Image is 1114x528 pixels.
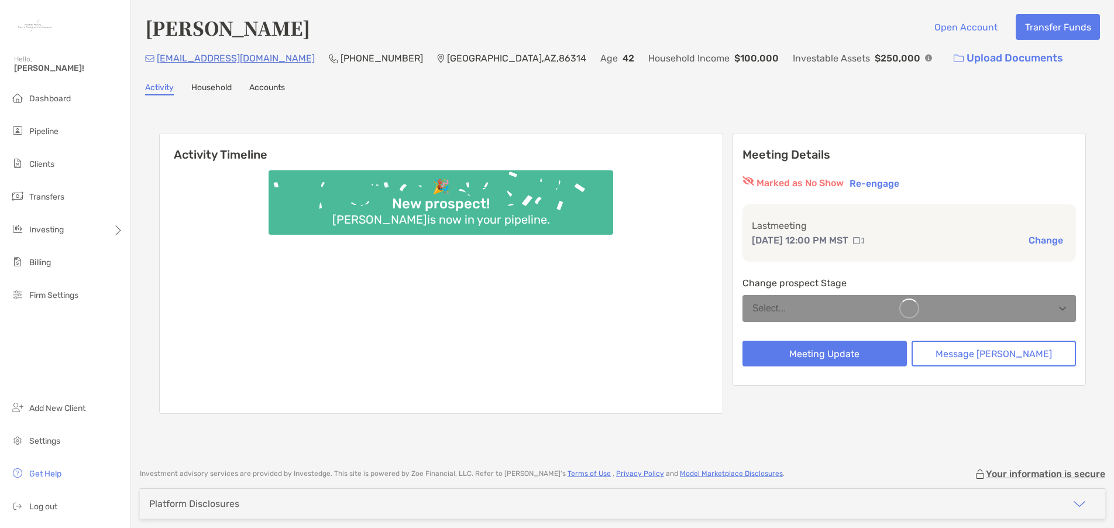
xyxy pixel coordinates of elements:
div: New prospect! [387,196,494,212]
img: get-help icon [11,466,25,480]
p: Last meeting [752,218,1067,233]
button: Meeting Update [742,341,907,366]
a: Model Marketplace Disclosures [680,469,783,478]
img: settings icon [11,433,25,447]
div: Platform Disclosures [149,498,239,509]
p: [GEOGRAPHIC_DATA] , AZ , 86314 [447,51,586,66]
img: Phone Icon [329,54,338,63]
a: Privacy Policy [616,469,664,478]
a: Household [191,83,232,95]
h6: Activity Timeline [160,133,723,162]
div: 🎉 [428,179,455,196]
h4: [PERSON_NAME] [145,14,310,41]
img: pipeline icon [11,124,25,138]
span: Log out [29,502,57,512]
img: red eyr [742,176,754,186]
p: Household Income [648,51,730,66]
button: Transfer Funds [1016,14,1100,40]
span: Get Help [29,469,61,479]
button: Change [1025,234,1067,246]
span: Firm Settings [29,290,78,300]
button: Re-engage [846,176,903,190]
img: investing icon [11,222,25,236]
img: Email Icon [145,55,154,62]
img: clients icon [11,156,25,170]
img: communication type [853,236,864,245]
img: Zoe Logo [14,5,56,47]
img: billing icon [11,255,25,269]
img: Info Icon [925,54,932,61]
p: [EMAIL_ADDRESS][DOMAIN_NAME] [157,51,315,66]
img: logout icon [11,499,25,513]
img: firm-settings icon [11,287,25,301]
span: Investing [29,225,64,235]
p: Investable Assets [793,51,870,66]
p: Meeting Details [742,148,1076,162]
a: Activity [145,83,174,95]
a: Upload Documents [946,46,1071,71]
a: Accounts [249,83,285,95]
span: Pipeline [29,126,59,136]
img: dashboard icon [11,91,25,105]
p: Marked as No Show [757,176,844,190]
span: Billing [29,258,51,268]
span: [PERSON_NAME]! [14,63,123,73]
p: $250,000 [875,51,920,66]
span: Add New Client [29,403,85,413]
p: Change prospect Stage [742,276,1076,290]
p: Your information is secure [986,468,1105,479]
span: Clients [29,159,54,169]
p: 42 [623,51,634,66]
a: Terms of Use [568,469,611,478]
img: button icon [954,54,964,63]
img: icon arrow [1072,497,1087,511]
p: Age [600,51,618,66]
div: [PERSON_NAME] is now in your pipeline. [328,212,555,227]
p: [PHONE_NUMBER] [341,51,423,66]
img: Location Icon [437,54,445,63]
button: Message [PERSON_NAME] [912,341,1076,366]
img: add_new_client icon [11,400,25,414]
p: $100,000 [734,51,779,66]
span: Transfers [29,192,64,202]
p: [DATE] 12:00 PM MST [752,233,848,248]
p: Investment advisory services are provided by Investedge . This site is powered by Zoe Financial, ... [140,469,785,478]
img: transfers icon [11,189,25,203]
button: Open Account [925,14,1006,40]
span: Settings [29,436,60,446]
span: Dashboard [29,94,71,104]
